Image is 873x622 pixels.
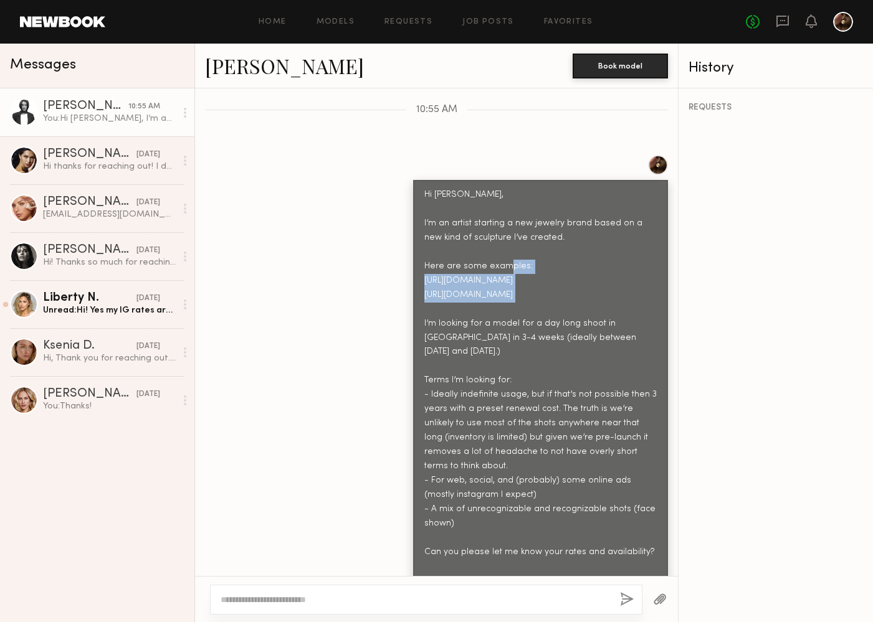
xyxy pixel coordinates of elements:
div: [PERSON_NAME] [43,196,136,209]
div: You: Hi [PERSON_NAME], I’m an artist starting a new jewelry brand based on a new kind of sculptur... [43,113,176,125]
div: Hi! Thanks so much for reaching out and sharing your brand, it looks exciting!! ✨ Just to give yo... [43,257,176,268]
a: Models [317,18,355,26]
div: REQUESTS [689,103,863,112]
a: Book model [573,60,668,70]
a: Requests [384,18,432,26]
a: [PERSON_NAME] [205,52,364,79]
div: [PERSON_NAME] [43,100,128,113]
div: [PERSON_NAME] [43,388,136,400]
div: [DATE] [136,149,160,161]
div: [DATE] [136,341,160,352]
div: Hi [PERSON_NAME], I’m an artist starting a new jewelry brand based on a new kind of sculpture I’v... [424,188,657,603]
div: [EMAIL_ADDRESS][DOMAIN_NAME] [MEDICAL_DATA][EMAIL_ADDRESS][DOMAIN_NAME] [43,209,176,220]
div: Hi, Thank you for reaching out. I’d be happy to share my rates: • Instagram Post – $1,500 • Insta... [43,352,176,364]
div: Unread: Hi! Yes my IG rates are $2500 for posts :) Xx [43,304,176,316]
a: Favorites [544,18,593,26]
div: Liberty N. [43,292,136,304]
a: Job Posts [462,18,514,26]
span: Messages [10,58,76,72]
div: You: Thanks! [43,400,176,412]
div: 10:55 AM [128,101,160,113]
button: Book model [573,54,668,78]
div: [DATE] [136,245,160,257]
div: [DATE] [136,197,160,209]
div: [DATE] [136,389,160,400]
span: 10:55 AM [416,105,457,115]
div: [PERSON_NAME] [43,244,136,257]
div: History [689,61,863,75]
div: Hi thanks for reaching out! I do for some projects if it’s the right fit. Were you looking at a s... [43,161,176,172]
a: Home [259,18,287,26]
div: [PERSON_NAME] [43,148,136,161]
div: [DATE] [136,293,160,304]
div: Ksenia D. [43,340,136,352]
